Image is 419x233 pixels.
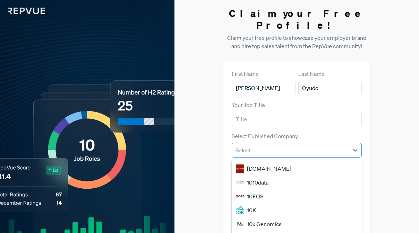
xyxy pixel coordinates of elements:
[236,178,244,187] img: 1010data
[236,192,244,200] img: 10EQS
[232,189,362,203] div: 10EQS
[232,101,265,109] label: Your Job Title
[223,8,370,31] h3: Claim your Free Profile!
[232,217,362,231] div: 10x Genomics
[298,70,325,78] label: Last Name
[298,81,362,95] input: Last Name
[232,203,362,217] div: 10K
[232,176,362,189] div: 1010data
[232,112,362,126] input: Title
[236,164,244,173] img: 1000Bulbs.com
[236,206,244,214] img: 10K
[232,70,259,78] label: First Name
[232,81,295,95] input: First Name
[223,34,370,50] p: Claim your free profile to showcase your employer brand and hire top sales talent from the RepVue...
[232,132,298,140] label: Select Published Company
[236,220,244,228] img: 10x Genomics
[232,162,362,176] div: [DOMAIN_NAME]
